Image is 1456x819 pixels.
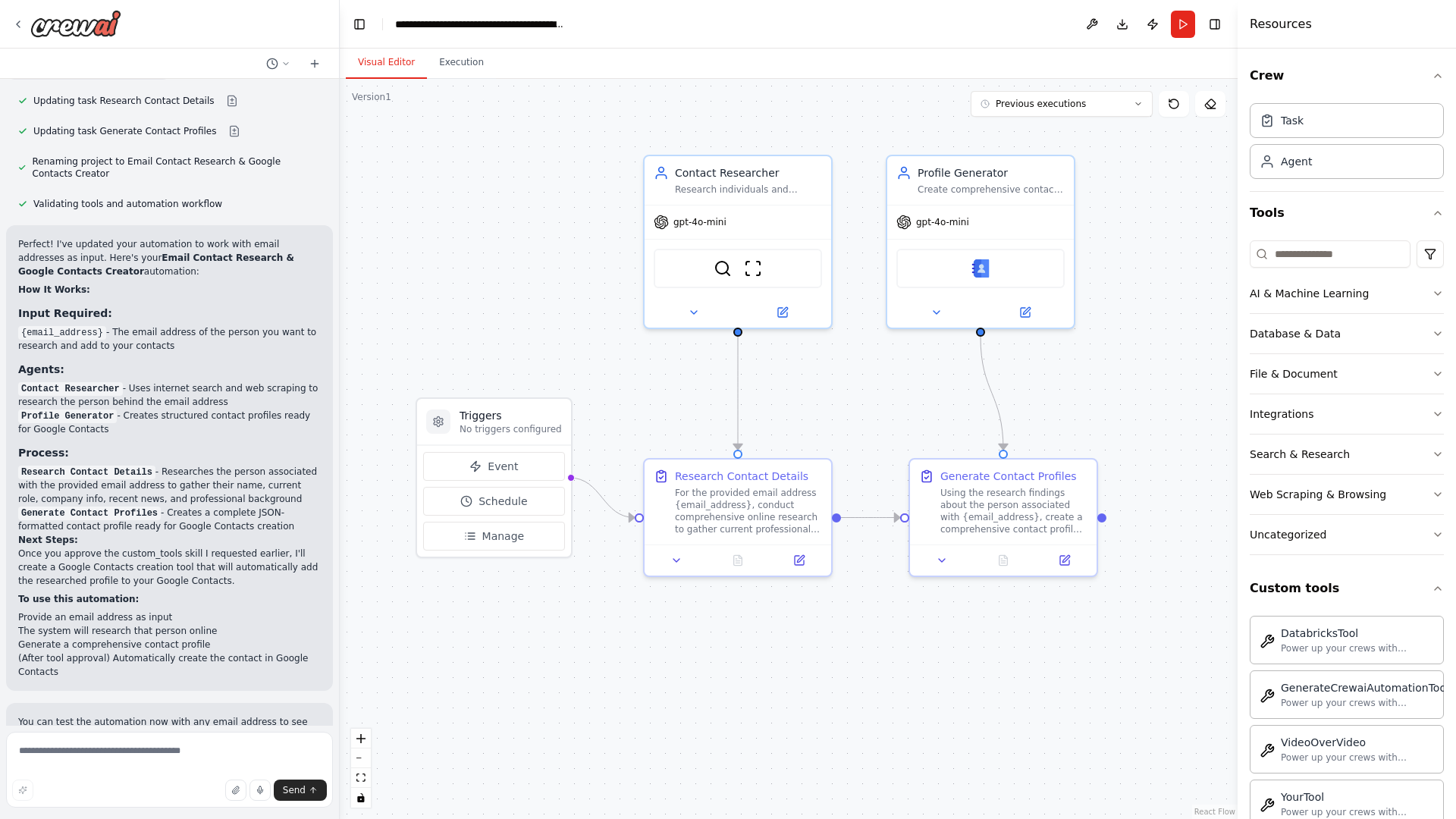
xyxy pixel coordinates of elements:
[730,337,745,450] g: Edge from f9882bf9-63f3-4082-872c-11fc071449ca to b76e402b-031f-4853-94b5-9c1524853e59
[908,458,1098,577] div: Generate Contact ProfilesUsing the research findings about the person associated with {email_addr...
[841,510,900,526] g: Edge from b76e402b-031f-4853-94b5-9c1524853e59 to 3148bd60-efcc-4fbb-a724-0adf3e465651
[1281,697,1449,709] div: Power up your crews with generate_crewai_automation_tool
[351,788,371,808] button: toggle interactivity
[18,447,69,459] strong: Process:
[18,624,321,638] li: The system will research that person online
[18,326,106,340] code: {email_address}
[18,466,155,479] code: Research Contact Details
[1250,314,1444,353] button: Database & Data
[973,337,1011,450] g: Edge from 071c229a-3505-44b2-9f7e-263c8302b2da to 3148bd60-efcc-4fbb-a724-0adf3e465651
[18,325,321,353] li: - The email address of the person you want to research and add to your contacts
[1250,97,1444,191] div: Crew
[12,780,33,801] button: Improve this prompt
[18,535,78,545] strong: Next Steps:
[1281,626,1434,641] div: DatabricksTool
[1281,642,1434,654] div: Power up your crews with databricks_tool
[416,397,573,558] div: TriggersNo triggers configuredEventScheduleManage
[346,47,427,79] button: Visual Editor
[673,216,726,228] span: gpt-4o-mini
[18,381,321,409] li: - Uses internet search and web scraping to research the person behind the email address
[423,452,565,481] button: Event
[1281,806,1434,818] div: Power up your crews with your_tool
[675,487,822,535] div: For the provided email address {email_address}, conduct comprehensive online research to gather c...
[1250,475,1444,514] button: Web Scraping & Browsing
[18,715,321,770] p: You can test the automation now with any email address to see how it researches and generates con...
[18,284,90,295] strong: How It Works:
[1250,515,1444,554] button: Uncategorized
[427,47,496,79] button: Execution
[1250,366,1338,381] div: File & Document
[18,610,321,624] li: Provide an email address as input
[1260,743,1275,758] img: VideoOverVideo
[1250,274,1444,313] button: AI & Machine Learning
[1260,689,1275,704] img: GenerateCrewaiAutomationTool
[1281,154,1312,169] div: Agent
[982,303,1068,322] button: Open in side panel
[33,125,216,137] span: Updating task Generate Contact Profiles
[460,408,562,423] h3: Triggers
[351,748,371,768] button: zoom out
[351,768,371,788] button: fit view
[18,465,321,506] li: - Researches the person associated with the provided email address to gather their name, current ...
[706,551,770,570] button: No output available
[33,155,321,180] span: Renaming project to Email Contact Research & Google Contacts Creator
[274,780,327,801] button: Send
[971,551,1036,570] button: No output available
[488,459,518,474] span: Event
[1250,394,1444,434] button: Integrations
[1250,234,1444,567] div: Tools
[423,487,565,516] button: Schedule
[423,522,565,551] button: Manage
[303,55,327,73] button: Start a new chat
[18,307,112,319] strong: Input Required:
[714,259,732,278] img: SerperDevTool
[1204,14,1225,35] button: Hide right sidebar
[479,494,527,509] span: Schedule
[675,165,822,180] div: Contact Researcher
[570,470,635,526] g: Edge from triggers to b76e402b-031f-4853-94b5-9c1524853e59
[1260,798,1275,813] img: YourTool
[1038,551,1090,570] button: Open in side panel
[18,651,321,679] li: (After tool approval) Automatically create the contact in Google Contacts
[971,259,990,278] img: Google contacts
[460,423,562,435] p: No triggers configured
[351,729,371,748] button: zoom in
[33,95,214,107] span: Updating task Research Contact Details
[1260,634,1275,649] img: DatabricksTool
[1250,567,1444,610] button: Custom tools
[349,14,370,35] button: Hide left sidebar
[744,259,762,278] img: ScrapeWebsiteTool
[395,17,566,32] nav: breadcrumb
[1194,808,1235,816] a: React Flow attribution
[916,216,969,228] span: gpt-4o-mini
[260,55,297,73] button: Switch to previous chat
[675,469,808,484] div: Research Contact Details
[482,529,525,544] span: Manage
[675,184,822,196] div: Research individuals and companies online to gather comprehensive professional information includ...
[30,10,121,37] img: Logo
[1250,326,1341,341] div: Database & Data
[886,155,1075,329] div: Profile GeneratorCreate comprehensive contact profiles by synthesizing email and research data in...
[1250,487,1386,502] div: Web Scraping & Browsing
[643,458,833,577] div: Research Contact DetailsFor the provided email address {email_address}, conduct comprehensive onl...
[1250,55,1444,97] button: Crew
[1281,113,1304,128] div: Task
[18,237,321,278] p: Perfect! I've updated your automation to work with email addresses as input. Here's your automation:
[283,784,306,796] span: Send
[1281,752,1434,764] div: Power up your crews with video_over_video
[18,409,117,423] code: Profile Generator
[1281,680,1449,695] div: GenerateCrewaiAutomationTool
[940,469,1077,484] div: Generate Contact Profiles
[18,409,321,436] li: - Creates structured contact profiles ready for Google Contacts
[1250,354,1444,394] button: File & Document
[1281,789,1434,805] div: YourTool
[773,551,825,570] button: Open in side panel
[18,506,321,533] li: - Creates a complete JSON-formatted contact profile ready for Google Contacts creation
[918,184,1065,196] div: Create comprehensive contact profiles by synthesizing email and research data into structured con...
[352,91,391,103] div: Version 1
[1250,15,1312,33] h4: Resources
[1250,527,1326,542] div: Uncategorized
[1250,192,1444,234] button: Tools
[18,594,139,604] strong: To use this automation:
[1250,447,1350,462] div: Search & Research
